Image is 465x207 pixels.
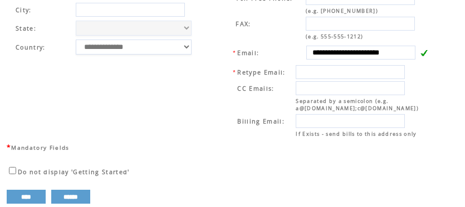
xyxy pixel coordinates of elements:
span: Email: [237,49,259,57]
span: Retype Email: [237,68,285,76]
span: Billing Email: [237,117,285,125]
span: (e.g. 555-555-1212) [306,33,363,40]
span: Separated by a semicolon (e.g. a@[DOMAIN_NAME];c@[DOMAIN_NAME]) [296,97,419,112]
span: Mandatory Fields [11,144,69,151]
span: Country: [16,43,46,51]
span: City: [16,6,32,14]
span: (e.g. [PHONE_NUMBER]) [306,7,378,14]
span: Do not display 'Getting Started' [18,168,130,176]
span: CC Emails: [237,85,274,92]
img: v.gif [420,49,428,57]
span: FAX: [236,20,251,28]
span: State: [16,24,72,32]
span: If Exists - send bills to this address only [296,130,417,137]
